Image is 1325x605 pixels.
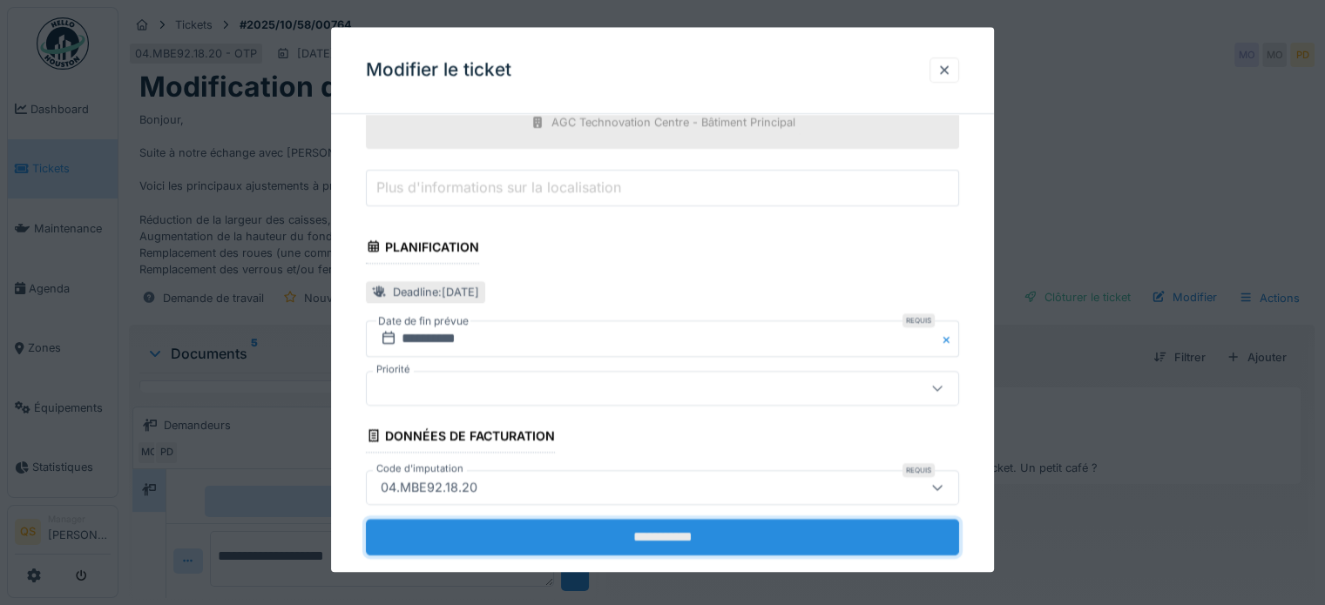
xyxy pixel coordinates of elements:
[373,362,414,377] label: Priorité
[902,463,935,477] div: Requis
[366,234,479,264] div: Planification
[551,115,795,131] div: AGC Technovation Centre - Bâtiment Principal
[374,478,484,497] div: 04.MBE92.18.20
[373,461,467,476] label: Code d'imputation
[373,177,625,198] label: Plus d'informations sur la localisation
[376,312,470,331] label: Date de fin prévue
[366,59,511,81] h3: Modifier le ticket
[940,320,959,357] button: Close
[393,284,479,300] div: Deadline : [DATE]
[902,313,935,327] div: Requis
[366,423,555,453] div: Données de facturation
